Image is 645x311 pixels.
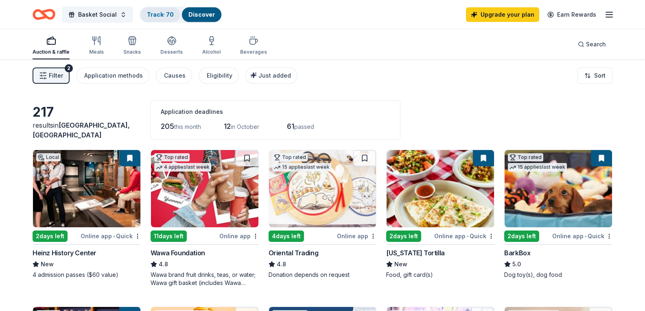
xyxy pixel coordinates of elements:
[62,7,133,23] button: Basket Social
[269,231,304,242] div: 4 days left
[113,233,115,239] span: •
[33,5,55,24] a: Home
[156,67,192,84] button: Causes
[586,39,606,49] span: Search
[467,233,468,239] span: •
[542,7,601,22] a: Earn Rewards
[33,104,141,120] div: 217
[277,259,286,269] span: 4.8
[207,71,232,80] div: Eligibility
[224,122,231,130] span: 12
[505,150,612,227] img: Image for BarkBox
[294,123,314,130] span: passed
[258,72,291,79] span: Just added
[571,36,612,52] button: Search
[585,233,586,239] span: •
[240,49,267,55] div: Beverages
[269,271,377,279] div: Donation depends on request
[161,107,390,117] div: Application deadlines
[552,231,612,241] div: Online app Quick
[508,153,543,161] div: Top rated
[199,67,239,84] button: Eligibility
[269,248,319,258] div: Oriental Trading
[594,71,606,80] span: Sort
[269,150,376,227] img: Image for Oriental Trading
[154,163,211,172] div: 4 applies last week
[272,163,331,172] div: 15 applies last week
[41,259,54,269] span: New
[81,231,141,241] div: Online app Quick
[219,231,259,241] div: Online app
[394,259,407,269] span: New
[151,271,259,287] div: Wawa brand fruit drinks, teas, or water; Wawa gift basket (includes Wawa products and coupons)
[386,150,494,279] a: Image for California Tortilla2days leftOnline app•Quick[US_STATE] TortillaNewFood, gift card(s)
[577,67,612,84] button: Sort
[504,150,612,279] a: Image for BarkBoxTop rated15 applieslast week2days leftOnline app•QuickBarkBox5.0Dog toy(s), dog ...
[140,7,222,23] button: Track· 70Discover
[240,33,267,59] button: Beverages
[504,231,539,242] div: 2 days left
[387,150,494,227] img: Image for California Tortilla
[78,10,117,20] span: Basket Social
[269,150,377,279] a: Image for Oriental TradingTop rated15 applieslast week4days leftOnline appOriental Trading4.8Dona...
[512,259,521,269] span: 5.0
[33,150,140,227] img: Image for Heinz History Center
[151,248,205,258] div: Wawa Foundation
[160,33,183,59] button: Desserts
[154,153,190,161] div: Top rated
[89,49,104,55] div: Meals
[36,153,61,161] div: Local
[33,33,70,59] button: Auction & raffle
[151,150,259,287] a: Image for Wawa FoundationTop rated4 applieslast week11days leftOnline appWawa Foundation4.8Wawa b...
[33,271,141,279] div: 4 admission passes ($60 value)
[386,248,444,258] div: [US_STATE] Tortilla
[202,49,221,55] div: Alcohol
[33,121,130,139] span: [GEOGRAPHIC_DATA], [GEOGRAPHIC_DATA]
[164,71,186,80] div: Causes
[174,123,201,130] span: this month
[76,67,149,84] button: Application methods
[504,271,612,279] div: Dog toy(s), dog food
[202,33,221,59] button: Alcohol
[161,122,174,130] span: 205
[466,7,539,22] a: Upgrade your plan
[33,121,130,139] span: in
[159,259,168,269] span: 4.8
[33,67,70,84] button: Filter2
[151,231,187,242] div: 11 days left
[151,150,258,227] img: Image for Wawa Foundation
[287,122,294,130] span: 61
[231,123,259,130] span: in October
[434,231,494,241] div: Online app Quick
[160,49,183,55] div: Desserts
[65,64,73,72] div: 2
[508,163,567,172] div: 15 applies last week
[33,49,70,55] div: Auction & raffle
[33,231,68,242] div: 2 days left
[33,248,96,258] div: Heinz History Center
[89,33,104,59] button: Meals
[33,120,141,140] div: results
[386,231,421,242] div: 2 days left
[337,231,376,241] div: Online app
[188,11,215,18] a: Discover
[84,71,143,80] div: Application methods
[49,71,63,80] span: Filter
[123,49,141,55] div: Snacks
[33,150,141,279] a: Image for Heinz History CenterLocal2days leftOnline app•QuickHeinz History CenterNew4 admission p...
[386,271,494,279] div: Food, gift card(s)
[272,153,308,161] div: Top rated
[245,67,297,84] button: Just added
[147,11,174,18] a: Track· 70
[504,248,530,258] div: BarkBox
[123,33,141,59] button: Snacks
